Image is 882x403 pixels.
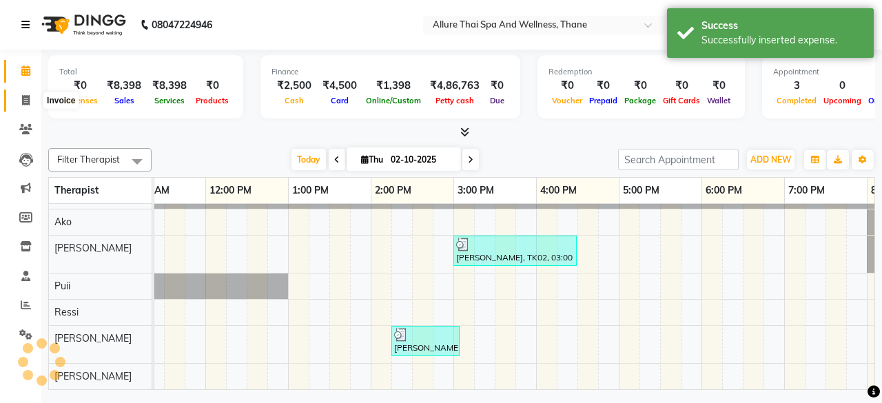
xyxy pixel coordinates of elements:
a: 1:00 PM [289,180,332,200]
span: Cash [281,96,307,105]
span: Due [486,96,508,105]
span: Prepaid [586,96,621,105]
img: logo [35,6,130,44]
span: Products [192,96,232,105]
a: 4:00 PM [537,180,580,200]
span: [PERSON_NAME] [54,332,132,344]
span: Wallet [704,96,734,105]
div: ₹4,86,763 [424,78,485,94]
a: 7:00 PM [785,180,828,200]
span: Today [291,149,326,170]
input: Search Appointment [618,149,739,170]
span: [PERSON_NAME] [54,370,132,382]
div: ₹0 [548,78,586,94]
span: Ressi [54,306,79,318]
a: 3:00 PM [454,180,498,200]
div: ₹1,398 [362,78,424,94]
div: [PERSON_NAME], TK03, 02:15 PM-03:05 PM, Swedish Massage - 50 [393,328,458,354]
div: Finance [271,66,509,78]
div: ₹0 [621,78,659,94]
a: 12:00 PM [206,180,255,200]
div: ₹0 [59,78,101,94]
div: Success [701,19,863,33]
div: Redemption [548,66,734,78]
div: Successfully inserted expense. [701,33,863,48]
span: Petty cash [432,96,478,105]
div: ₹0 [485,78,509,94]
div: 0 [820,78,865,94]
a: 6:00 PM [702,180,746,200]
div: 3 [773,78,820,94]
span: Therapist [54,184,99,196]
a: 5:00 PM [619,180,663,200]
div: ₹8,398 [101,78,147,94]
span: Ako [54,216,72,228]
div: ₹0 [659,78,704,94]
span: Services [151,96,188,105]
span: Filter Therapist [57,154,120,165]
span: Puii [54,280,70,292]
input: 2025-10-02 [387,149,455,170]
span: ADD NEW [750,154,791,165]
span: Card [327,96,352,105]
span: Upcoming [820,96,865,105]
button: ADD NEW [747,150,794,169]
div: ₹2,500 [271,78,317,94]
span: Gift Cards [659,96,704,105]
span: [PERSON_NAME] [54,242,132,254]
span: Voucher [548,96,586,105]
div: ₹0 [586,78,621,94]
span: Online/Custom [362,96,424,105]
div: ₹0 [192,78,232,94]
div: [PERSON_NAME], TK02, 03:00 PM-04:30 PM, Thai Dry Massage - 90 [455,238,575,264]
span: Completed [773,96,820,105]
span: Package [621,96,659,105]
span: Thu [358,154,387,165]
span: Sales [111,96,138,105]
a: 2:00 PM [371,180,415,200]
div: Total [59,66,232,78]
b: 08047224946 [152,6,212,44]
div: ₹8,398 [147,78,192,94]
div: Invoice [43,92,79,109]
div: ₹4,500 [317,78,362,94]
div: ₹0 [704,78,734,94]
